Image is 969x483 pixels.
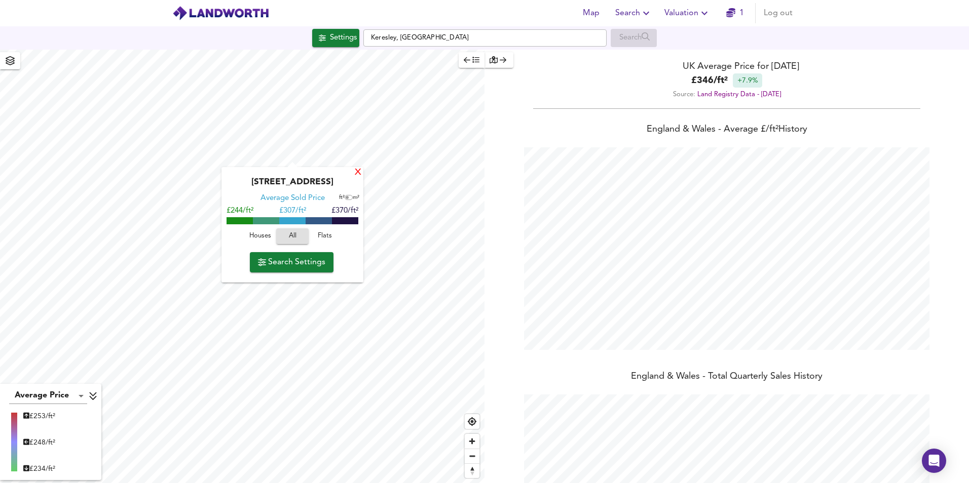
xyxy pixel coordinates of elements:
div: £ 253/ft² [23,411,55,421]
div: UK Average Price for [DATE] [485,60,969,73]
div: Settings [330,31,357,45]
div: Enable a Source before running a Search [611,29,657,47]
button: Houses [244,228,276,244]
span: ft² [339,195,345,200]
a: Land Registry Data - [DATE] [697,91,781,98]
span: m² [353,195,359,200]
div: £ 248/ft² [23,437,55,448]
button: Settings [312,29,359,47]
button: Flats [309,228,341,244]
button: Map [575,3,607,23]
b: £ 346 / ft² [691,74,728,88]
span: Houses [246,230,274,242]
span: Valuation [664,6,711,20]
span: £ 307/ft² [279,207,306,215]
span: Flats [311,230,339,242]
div: Open Intercom Messenger [922,449,946,473]
button: Zoom in [465,434,479,449]
div: Source: [485,88,969,101]
span: Map [579,6,603,20]
div: Average Price [9,388,87,404]
button: Find my location [465,414,479,429]
span: £370/ft² [331,207,358,215]
img: logo [172,6,269,21]
div: Click to configure Search Settings [312,29,359,47]
span: Log out [764,6,793,20]
span: Search Settings [258,255,325,269]
button: Reset bearing to north [465,463,479,478]
button: Search [611,3,656,23]
span: Search [615,6,652,20]
a: 1 [726,6,744,20]
div: [STREET_ADDRESS] [227,177,358,193]
div: England & Wales - Total Quarterly Sales History [485,370,969,384]
span: All [281,230,304,242]
span: £244/ft² [227,207,253,215]
div: England & Wales - Average £/ ft² History [485,123,969,137]
div: X [354,168,362,178]
button: Zoom out [465,449,479,463]
button: Search Settings [250,252,333,272]
button: All [276,228,309,244]
div: +7.9% [733,73,762,88]
div: Average Sold Price [260,193,325,204]
button: Valuation [660,3,715,23]
input: Enter a location... [363,29,607,47]
button: Log out [760,3,797,23]
div: £ 234/ft² [23,464,55,474]
button: 1 [719,3,751,23]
